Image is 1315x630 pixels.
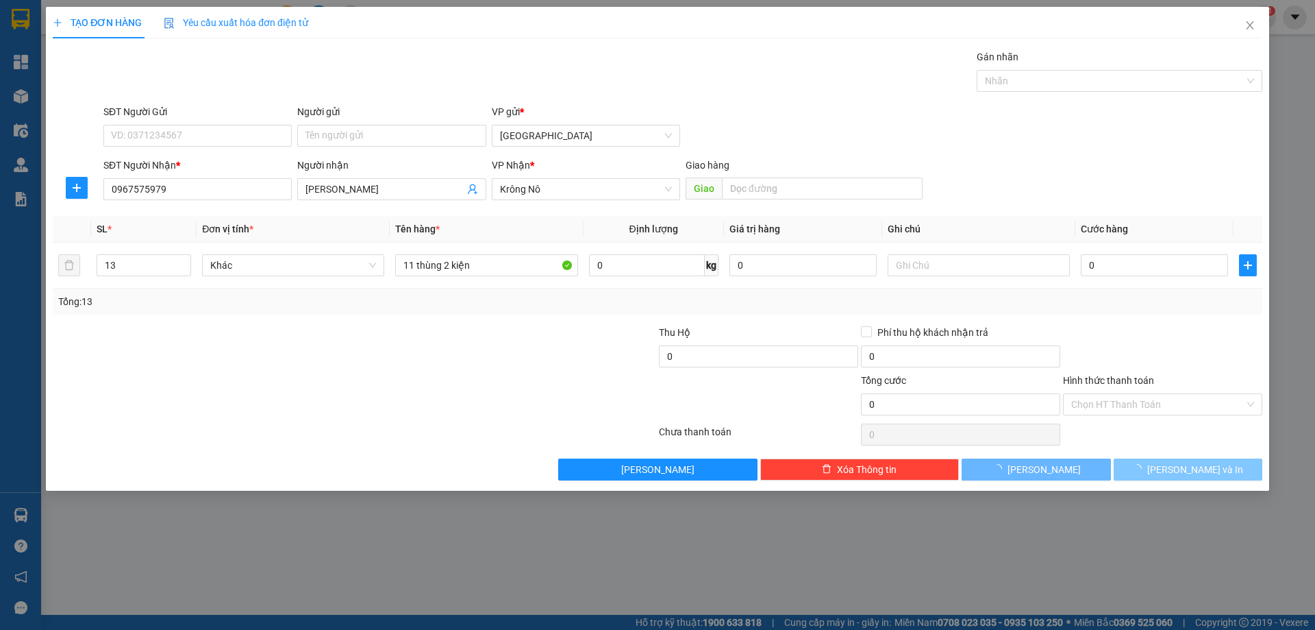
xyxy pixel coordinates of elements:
span: Giao hàng [686,160,729,171]
span: Yêu cầu xuất hóa đơn điện tử [164,17,308,28]
input: Dọc đường [722,178,923,199]
button: [PERSON_NAME] [962,459,1110,481]
th: Ghi chú [882,216,1075,243]
span: Tên hàng [395,223,440,234]
img: icon [164,18,175,29]
span: Tổng cước [861,375,906,386]
div: Người nhận [297,158,486,173]
span: Khác [210,255,376,276]
button: deleteXóa Thông tin [760,459,960,481]
button: delete [58,254,80,276]
span: loading [992,464,1007,474]
span: Giao [686,178,722,199]
span: user-add [467,184,478,195]
span: TẠO ĐƠN HÀNG [53,17,142,28]
span: Sài Gòn [500,125,672,146]
span: [PERSON_NAME] [621,462,694,477]
span: [PERSON_NAME] [1007,462,1081,477]
span: [PERSON_NAME] và In [1147,462,1243,477]
span: VP Nhận [492,160,530,171]
label: Hình thức thanh toán [1063,375,1154,386]
div: Tổng: 13 [58,294,508,309]
span: loading [1132,464,1147,474]
input: VD: Bàn, Ghế [395,254,577,276]
button: [PERSON_NAME] và In [1114,459,1262,481]
input: Ghi Chú [888,254,1070,276]
span: delete [822,464,831,475]
span: Xóa Thông tin [837,462,897,477]
button: plus [66,177,88,199]
button: [PERSON_NAME] [558,459,757,481]
div: Người gửi [297,104,486,119]
span: kg [705,254,718,276]
span: plus [1240,260,1256,271]
span: Định lượng [629,223,678,234]
div: VP gửi [492,104,680,119]
span: Thu Hộ [659,327,690,338]
span: plus [53,18,62,27]
span: Krông Nô [500,179,672,199]
label: Gán nhãn [977,51,1018,62]
input: 0 [729,254,877,276]
div: SĐT Người Gửi [103,104,292,119]
span: Cước hàng [1081,223,1128,234]
button: plus [1239,254,1257,276]
span: up [179,257,188,265]
span: Increase Value [175,255,190,265]
span: SL [97,223,108,234]
span: Phí thu hộ khách nhận trả [872,325,994,340]
span: Giá trị hàng [729,223,780,234]
span: plus [66,182,87,193]
span: close [1244,20,1255,31]
div: Chưa thanh toán [657,424,860,448]
span: Đơn vị tính [202,223,253,234]
button: Close [1231,7,1269,45]
span: Decrease Value [175,265,190,276]
span: down [179,267,188,275]
div: SĐT Người Nhận [103,158,292,173]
